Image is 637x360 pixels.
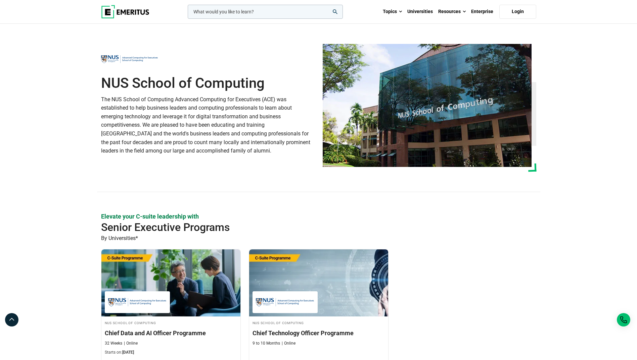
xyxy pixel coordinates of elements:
a: Leadership Course by NUS School of Computing - September 30, 2025 NUS School of Computing NUS Sch... [101,249,240,359]
p: 32 Weeks [105,341,122,346]
p: 9 to 10 Months [253,341,280,346]
p: Online [282,341,295,346]
h2: Senior Executive Programs [101,221,493,234]
p: Elevate your C-suite leadership with [101,212,536,221]
img: NUS School of Computing [323,44,532,167]
a: Login [499,5,536,19]
h4: NUS School of Computing [105,320,237,325]
p: Starts on: [105,350,237,355]
h1: NUS School of Computing [101,75,315,92]
img: NUS School of Computing [101,52,158,67]
p: The NUS School of Computing Advanced Computing for Executives (ACE) was established to help busin... [101,95,315,155]
h3: Chief Data and AI Officer Programme [105,329,237,337]
img: Chief Technology Officer Programme | Online Leadership Course [249,249,388,316]
p: By Universities* [101,234,536,243]
img: NUS School of Computing [108,295,167,310]
img: NUS School of Computing [256,295,314,310]
a: Leadership Course by NUS School of Computing - NUS School of Computing NUS School of Computing Ch... [249,249,388,350]
img: Chief Data and AI Officer Programme | Online Leadership Course [101,249,240,316]
p: Online [124,341,138,346]
h3: Chief Technology Officer Programme [253,329,385,337]
span: [DATE] [122,350,134,355]
input: woocommerce-product-search-field-0 [188,5,343,19]
h4: NUS School of Computing [253,320,385,325]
